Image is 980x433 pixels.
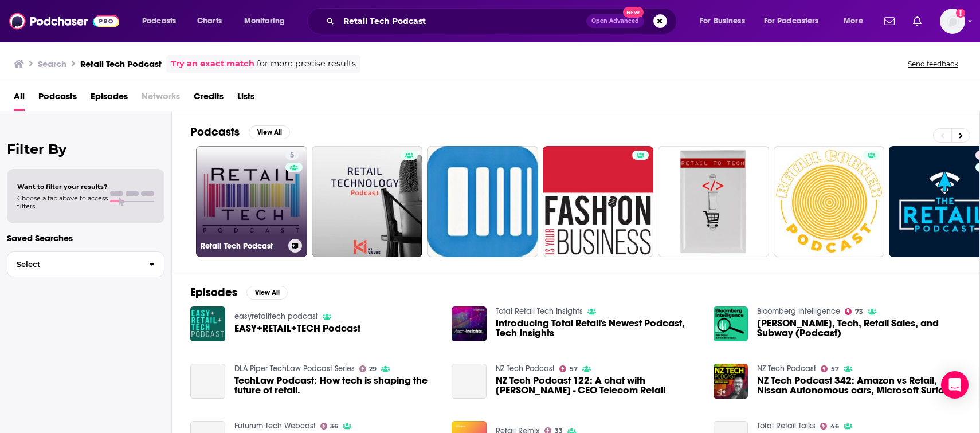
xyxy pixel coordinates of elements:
span: Charts [197,13,222,29]
a: Credits [194,87,224,111]
a: Charts [190,12,229,30]
span: Want to filter your results? [17,183,108,191]
h3: Retail Tech Podcast [80,58,162,69]
a: 36 [320,423,339,430]
span: for more precise results [257,57,356,70]
span: 29 [369,367,377,372]
a: Try an exact match [171,57,254,70]
h2: Filter By [7,141,164,158]
span: More [844,13,863,29]
span: For Podcasters [764,13,819,29]
a: Introducing Total Retail's Newest Podcast, Tech Insights [496,318,700,338]
a: All [14,87,25,111]
span: Monitoring [244,13,285,29]
button: open menu [756,12,836,30]
h2: Podcasts [190,125,240,139]
img: Elon Musk, Tech, Retail Sales, and Subway (Podcast) [714,306,748,341]
div: Search podcasts, credits, & more... [318,8,688,34]
span: Networks [142,87,180,111]
a: EASY+RETAIL+TECH Podcast [234,324,360,333]
span: Choose a tab above to access filters. [17,194,108,210]
span: For Business [700,13,745,29]
span: 57 [570,367,578,372]
a: NZ Tech Podcast [496,364,555,373]
span: NZ Tech Podcast 122: A chat with [PERSON_NAME] - CEO Telecom Retail [496,376,700,395]
button: open menu [236,12,300,30]
span: 73 [855,309,863,314]
span: 57 [831,367,839,372]
img: User Profile [940,9,965,34]
h2: Episodes [190,285,237,300]
a: NZ Tech Podcast 122: A chat with Chris Quin - CEO Telecom Retail [452,364,487,399]
div: Open Intercom Messenger [941,371,969,399]
button: Select [7,251,164,277]
a: PodcastsView All [190,125,290,139]
button: open menu [134,12,191,30]
a: TechLaw Podcast: How tech is shaping the future of retail. [234,376,438,395]
span: Open Advanced [591,18,639,24]
span: Podcasts [142,13,176,29]
a: DLA Piper TechLaw Podcast Series [234,364,355,373]
p: Saved Searches [7,233,164,243]
a: NZ Tech Podcast [757,364,816,373]
img: NZ Tech Podcast 342: Amazon vs Retail, Nissan Autonomous cars, Microsoft Surface Laptop, Oracle v... [714,364,748,399]
img: Introducing Total Retail's Newest Podcast, Tech Insights [452,306,487,341]
a: Show notifications dropdown [908,11,926,31]
h3: Retail Tech Podcast [201,241,284,251]
a: easyretailtech podcast [234,312,318,321]
a: 29 [359,365,377,372]
a: NZ Tech Podcast 342: Amazon vs Retail, Nissan Autonomous cars, Microsoft Surface Laptop, Oracle v... [757,376,961,395]
button: Open AdvancedNew [586,14,644,28]
a: Episodes [91,87,128,111]
input: Search podcasts, credits, & more... [339,12,586,30]
a: 5 [285,151,299,160]
img: EASY+RETAIL+TECH Podcast [190,306,225,341]
a: Lists [237,87,254,111]
span: New [623,7,644,18]
button: open menu [692,12,759,30]
a: Futurum Tech Webcast [234,421,316,431]
svg: Add a profile image [956,9,965,18]
span: Select [7,261,140,268]
a: Podcasts [38,87,77,111]
button: View All [249,125,290,139]
button: Show profile menu [940,9,965,34]
a: 5Retail Tech Podcast [196,146,307,257]
span: 5 [290,150,294,162]
a: Total Retail Tech Insights [496,306,583,316]
a: Total Retail Talks [757,421,816,431]
a: TechLaw Podcast: How tech is shaping the future of retail. [190,364,225,399]
a: 46 [820,423,839,430]
a: EpisodesView All [190,285,288,300]
a: 73 [845,308,863,315]
span: 36 [330,424,338,429]
span: Logged in as saraatspark [940,9,965,34]
a: 57 [821,365,839,372]
button: View All [246,286,288,300]
button: Send feedback [904,59,962,69]
a: Elon Musk, Tech, Retail Sales, and Subway (Podcast) [757,318,961,338]
h3: Search [38,58,66,69]
span: [PERSON_NAME], Tech, Retail Sales, and Subway (Podcast) [757,318,961,338]
span: 46 [830,424,839,429]
button: open menu [836,12,877,30]
a: NZ Tech Podcast 122: A chat with Chris Quin - CEO Telecom Retail [496,376,700,395]
a: 57 [559,365,578,372]
a: Bloomberg Intelligence [757,306,840,316]
a: Show notifications dropdown [880,11,899,31]
img: Podchaser - Follow, Share and Rate Podcasts [9,10,119,32]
